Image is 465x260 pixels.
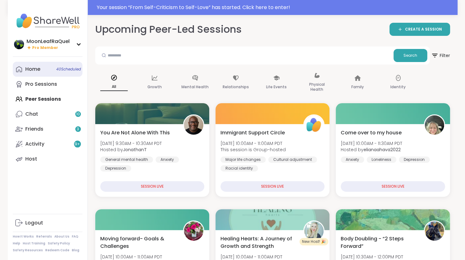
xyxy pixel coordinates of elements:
[266,83,287,91] p: Life Events
[220,254,282,260] span: [DATE] 10:00AM - 11:00AM PDT
[431,46,450,65] button: Filter
[56,67,81,72] span: 40 Scheduled
[341,235,417,250] span: Body Doubling - “2 Steps Forward”
[32,45,58,51] span: Pro Member
[364,147,401,153] b: elianaahava2022
[25,126,43,132] div: Friends
[13,152,82,166] a: Host
[13,248,43,253] a: Safety Resources
[220,129,285,137] span: Immigrant Support Circle
[425,221,444,241] img: Irena444
[48,241,70,246] a: Safety Policy
[184,221,203,241] img: Leeda10
[13,77,82,92] a: Pro Sessions
[25,111,38,118] div: Chat
[77,127,79,132] span: 3
[220,235,296,250] span: Healing Hearts: A Journey of Growth and Strength
[220,147,286,153] span: This session is Group-hosted
[184,115,203,135] img: JonathanT
[13,62,82,77] a: Home40Scheduled
[75,142,80,147] span: 9 +
[54,234,69,239] a: About Us
[425,115,444,135] img: elianaahava2022
[13,122,82,137] a: Friends3
[25,156,37,162] div: Host
[341,140,402,147] span: [DATE] 10:00AM - 11:30AM PDT
[341,147,402,153] span: Hosted by
[13,241,20,246] a: Help
[25,81,57,88] div: Pro Sessions
[156,156,179,163] div: Anxiety
[100,140,162,147] span: [DATE] 9:30AM - 10:30AM PDT
[13,137,82,152] a: Activity9+
[100,156,153,163] div: General mental health
[399,156,430,163] div: Depression
[13,215,82,230] a: Logout
[304,221,324,241] img: MissCasey9
[97,4,454,11] div: Your session “ From Self-Criticism to Self-Love ” has started. Click here to enter!
[341,156,364,163] div: Anxiety
[100,165,131,171] div: Depression
[403,53,417,58] span: Search
[100,147,162,153] span: Hosted by
[45,248,69,253] a: Redeem Code
[27,38,70,45] div: MoonLeafRaQuel
[351,83,364,91] p: Family
[341,254,403,260] span: [DATE] 10:30AM - 12:00PM PDT
[13,107,82,122] a: Chat10
[100,129,170,137] span: You Are Not Alone With This
[220,165,258,171] div: Racial identity
[76,112,80,117] span: 10
[13,234,34,239] a: How It Works
[25,141,44,147] div: Activity
[304,115,324,135] img: ShareWell
[14,39,24,49] img: MoonLeafRaQuel
[25,66,40,73] div: Home
[390,83,406,91] p: Identity
[23,241,45,246] a: Host Training
[405,27,442,32] span: CREATE A SESSION
[123,147,147,153] b: JonathanT
[341,181,445,192] div: SESSION LIVE
[299,238,328,245] div: New Host! 🎉
[95,22,242,36] h2: Upcoming Peer-Led Sessions
[268,156,317,163] div: Cultural adjustment
[100,181,204,192] div: SESSION LIVE
[25,219,43,226] div: Logout
[303,81,331,93] p: Physical Health
[36,234,52,239] a: Referrals
[181,83,209,91] p: Mental Health
[100,235,176,250] span: Moving forward- Goals & Challenges
[72,248,79,253] a: Blog
[72,234,78,239] a: FAQ
[147,83,162,91] p: Growth
[341,129,402,137] span: Come over to my house
[393,49,427,62] button: Search
[220,140,286,147] span: [DATE] 10:00AM - 11:00AM PDT
[100,254,162,260] span: [DATE] 10:00AM - 11:00AM PDT
[100,83,128,91] p: All
[389,23,450,36] a: CREATE A SESSION
[13,10,82,32] img: ShareWell Nav Logo
[223,83,249,91] p: Relationships
[220,156,266,163] div: Major life changes
[220,181,324,192] div: SESSION LIVE
[431,48,450,63] span: Filter
[367,156,396,163] div: Loneliness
